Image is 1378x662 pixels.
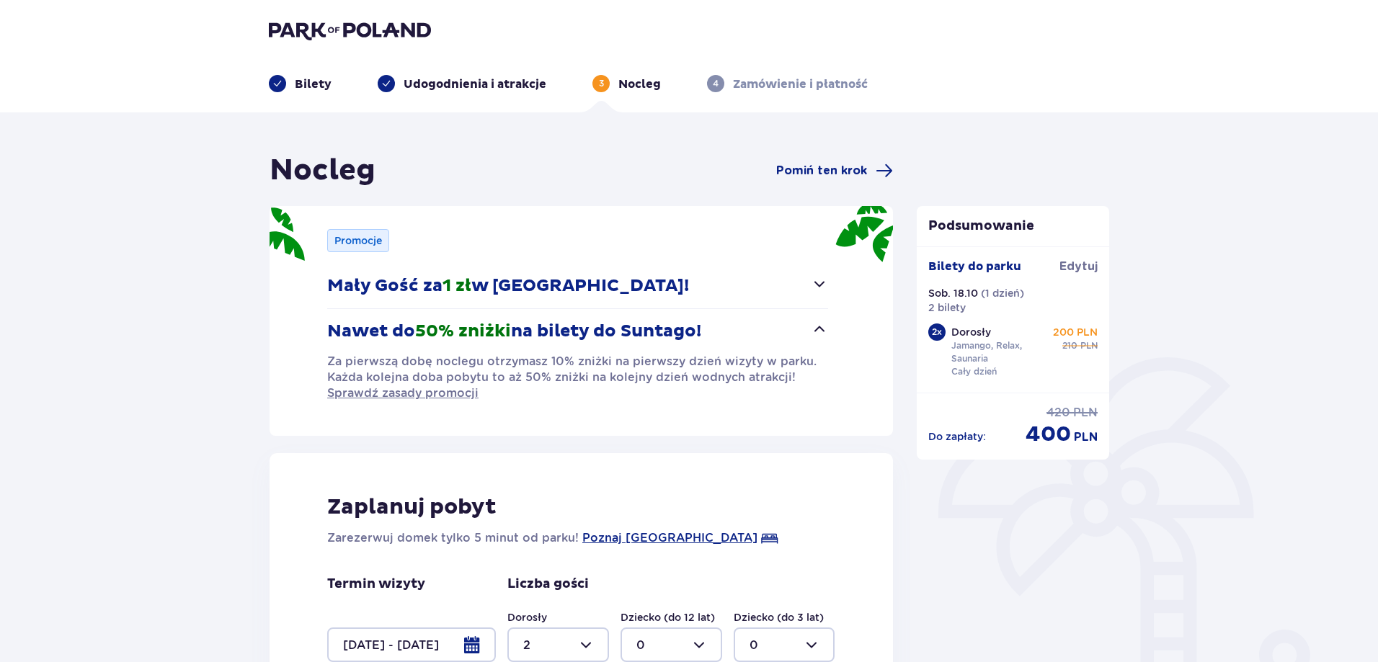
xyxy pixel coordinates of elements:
[1073,405,1098,421] span: PLN
[928,323,946,341] div: 2 x
[327,264,828,308] button: Mały Gość za1 złw [GEOGRAPHIC_DATA]!
[327,529,579,547] p: Zarezerwuj domek tylko 5 minut od parku!
[295,76,332,92] p: Bilety
[733,76,868,92] p: Zamówienie i płatność
[1059,259,1098,274] span: Edytuj
[269,20,431,40] img: Park of Poland logo
[928,300,966,315] p: 2 bilety
[327,354,828,401] div: Nawet do50% zniżkina bilety do Suntago!
[592,75,661,92] div: 3Nocleg
[599,77,604,90] p: 3
[327,321,701,342] p: Nawet do na bilety do Suntago!
[327,576,425,593] p: Termin wizyty
[507,576,589,593] p: Liczba gości
[621,610,715,625] label: Dziecko (do 12 lat)
[707,75,868,92] div: 4Zamówienie i płatność
[1080,339,1098,352] span: PLN
[327,493,497,521] p: Zaplanuj pobyt
[713,77,719,90] p: 4
[1026,421,1071,448] span: 400
[1053,325,1098,339] p: 200 PLN
[951,325,991,339] p: Dorosły
[981,286,1024,300] p: ( 1 dzień )
[404,76,546,92] p: Udogodnienia i atrakcje
[734,610,824,625] label: Dziecko (do 3 lat)
[269,75,332,92] div: Bilety
[378,75,546,92] div: Udogodnienia i atrakcje
[507,610,547,625] label: Dorosły
[776,163,867,179] span: Pomiń ten krok
[928,259,1021,274] p: Bilety do parku
[327,309,828,354] button: Nawet do50% zniżkina bilety do Suntago!
[917,218,1110,235] p: Podsumowanie
[327,275,689,297] p: Mały Gość za w [GEOGRAPHIC_DATA]!
[334,233,382,248] p: Promocje
[951,365,997,378] p: Cały dzień
[928,286,978,300] p: Sob. 18.10
[415,321,511,342] span: 50% zniżki
[928,429,986,444] p: Do zapłaty :
[582,529,757,547] a: Poznaj [GEOGRAPHIC_DATA]
[1046,405,1070,421] span: 420
[1074,429,1098,445] span: PLN
[1062,339,1077,352] span: 210
[327,354,828,401] p: Za pierwszą dobę noclegu otrzymasz 10% zniżki na pierwszy dzień wizyty w parku. Każda kolejna dob...
[951,339,1051,365] p: Jamango, Relax, Saunaria
[443,275,471,297] span: 1 zł
[327,385,479,401] a: Sprawdź zasady promocji
[270,153,375,189] h1: Nocleg
[618,76,661,92] p: Nocleg
[776,162,893,179] a: Pomiń ten krok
